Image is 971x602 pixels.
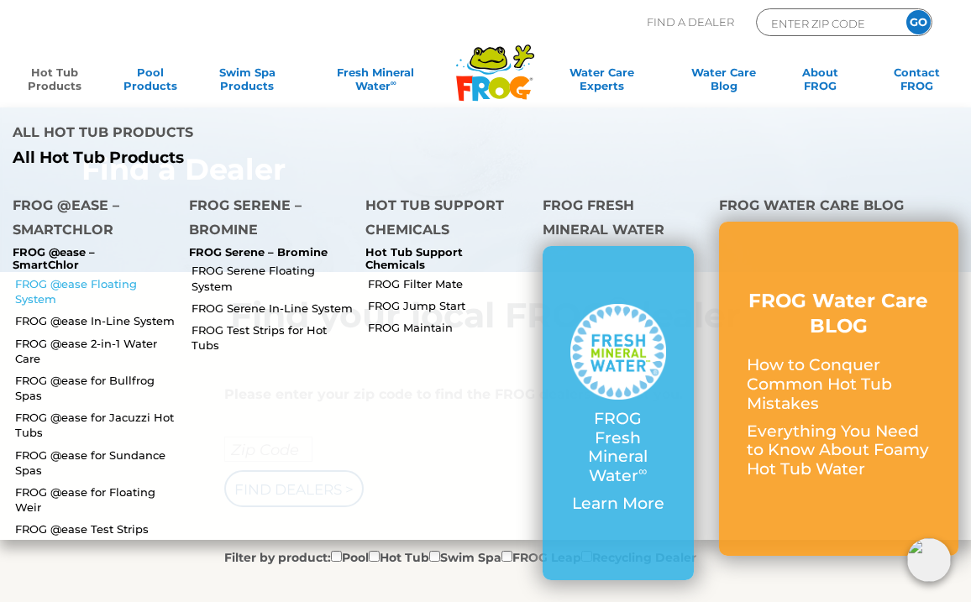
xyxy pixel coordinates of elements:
[15,484,176,515] a: FROG @ease for Floating Weir
[368,320,529,335] a: FROG Maintain
[369,551,380,562] input: Filter by product:PoolHot TubSwim SpaFROG LeapRecycling Dealer
[192,322,353,353] a: FROG Test Strips for Hot Tubs
[907,538,951,582] img: openIcon
[570,410,666,486] p: FROG Fresh Mineral Water
[391,78,396,87] sup: ∞
[15,336,176,366] a: FROG @ease 2-in-1 Water Care
[15,410,176,440] a: FROG @ease for Jacuzzi Hot Tubs
[15,373,176,403] a: FROG @ease for Bullfrog Spas
[224,547,696,566] label: Filter by product: Pool Hot Tub Swim Spa FROG Leap Recycling Dealer
[647,8,734,36] p: Find A Dealer
[331,551,342,562] input: Filter by product:PoolHot TubSwim SpaFROG LeapRecycling Dealer
[13,193,164,246] h4: FROG @ease – SmartChlor
[13,120,473,149] h4: All Hot Tub Products
[210,65,285,99] a: Swim SpaProducts
[747,289,931,488] a: FROG Water Care BLOG How to Conquer Common Hot Tub Mistakes Everything You Need to Know About Foa...
[769,13,883,33] input: Zip Code Form
[13,149,473,168] a: All Hot Tub Products
[13,246,164,272] p: FROG @ease – SmartChlor
[543,193,694,246] h4: FROG Fresh Mineral Water
[538,65,665,99] a: Water CareExperts
[429,551,440,562] input: Filter by product:PoolHot TubSwim SpaFROG LeapRecycling Dealer
[783,65,858,99] a: AboutFROG
[192,301,353,316] a: FROG Serene In-Line System
[501,551,512,562] input: Filter by product:PoolHot TubSwim SpaFROG LeapRecycling Dealer
[192,263,353,293] a: FROG Serene Floating System
[570,304,666,522] a: FROG Fresh Mineral Water∞ Learn More
[747,422,931,479] p: Everything You Need to Know About Foamy Hot Tub Water
[15,276,176,306] a: FROG @ease Floating System
[15,521,176,537] a: FROG @ease Test Strips
[879,65,954,99] a: ContactFROG
[747,289,931,339] h3: FROG Water Care BLOG
[570,495,666,514] p: Learn More
[306,65,445,99] a: Fresh MineralWater∞
[747,356,931,413] p: How to Conquer Common Hot Tub Mistakes
[686,65,761,99] a: Water CareBlog
[113,65,188,99] a: PoolProducts
[368,276,529,291] a: FROG Filter Mate
[638,463,647,479] sup: ∞
[365,246,517,272] p: Hot Tub Support Chemicals
[15,313,176,328] a: FROG @ease In-Line System
[17,65,92,99] a: Hot TubProducts
[365,193,517,246] h4: Hot Tub Support Chemicals
[15,448,176,478] a: FROG @ease for Sundance Spas
[189,193,340,246] h4: FROG Serene – Bromine
[189,246,340,259] p: FROG Serene – Bromine
[368,298,529,313] a: FROG Jump Start
[719,193,958,222] h4: FROG Water Care Blog
[906,10,931,34] input: GO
